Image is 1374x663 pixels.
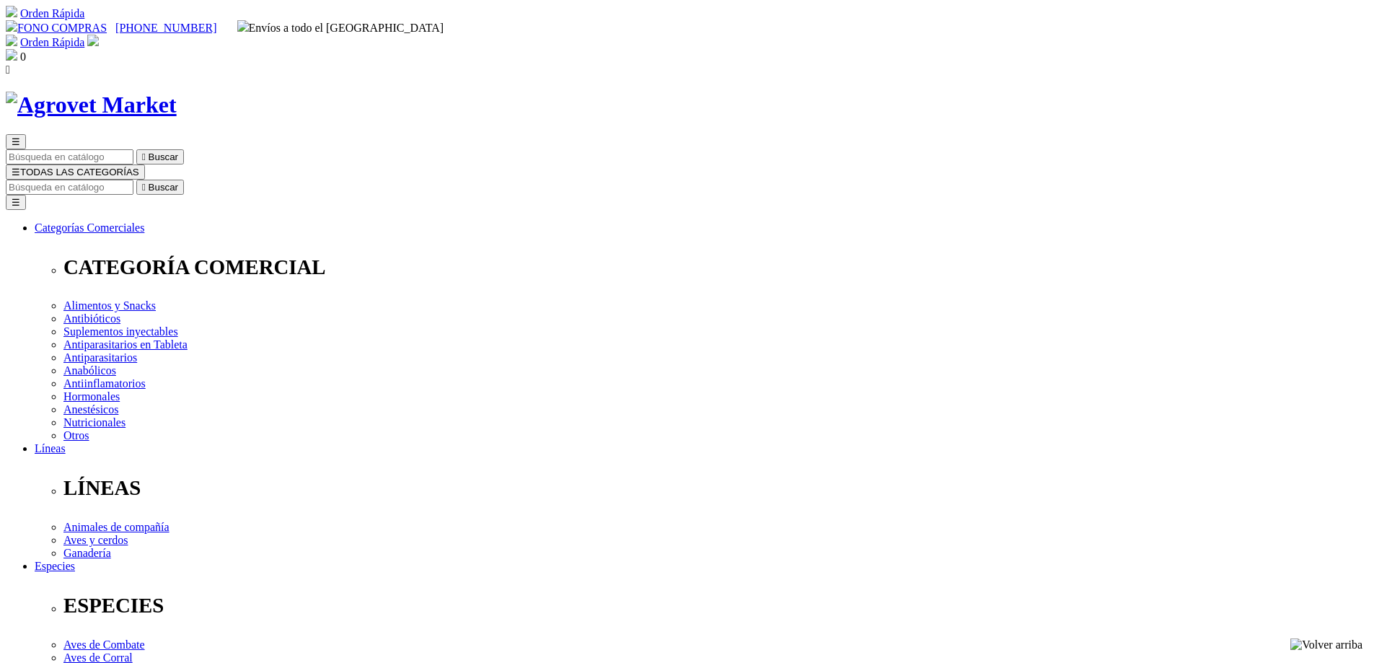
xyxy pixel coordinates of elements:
a: Orden Rápida [20,7,84,19]
p: LÍNEAS [63,476,1368,500]
i:  [6,63,10,76]
a: Antiparasitarios [63,351,137,364]
a: Anabólicos [63,364,116,377]
a: Nutricionales [63,416,125,429]
a: Antibióticos [63,312,120,325]
button: ☰TODAS LAS CATEGORÍAS [6,164,145,180]
a: [PHONE_NUMBER] [115,22,216,34]
span: Buscar [149,182,178,193]
a: Animales de compañía [63,521,169,533]
a: Aves y cerdos [63,534,128,546]
button: ☰ [6,195,26,210]
img: shopping-cart.svg [6,6,17,17]
img: Volver arriba [1290,638,1362,651]
p: CATEGORÍA COMERCIAL [63,255,1368,279]
p: ESPECIES [63,594,1368,618]
img: delivery-truck.svg [237,20,249,32]
span: ☰ [12,136,20,147]
img: shopping-cart.svg [6,35,17,46]
a: Acceda a su cuenta de cliente [87,36,99,48]
a: Aves de Combate [63,638,145,651]
a: Hormonales [63,390,120,403]
a: Líneas [35,442,66,455]
a: Orden Rápida [20,36,84,48]
button:  Buscar [136,149,184,164]
a: FONO COMPRAS [6,22,107,34]
img: phone.svg [6,20,17,32]
button:  Buscar [136,180,184,195]
a: Suplementos inyectables [63,325,178,338]
a: Otros [63,429,89,442]
a: Alimentos y Snacks [63,299,156,312]
a: Antiinflamatorios [63,377,146,390]
a: Anestésicos [63,403,118,416]
a: Antiparasitarios en Tableta [63,338,188,351]
a: Categorías Comerciales [35,221,144,234]
a: Ganadería [63,547,111,559]
a: Especies [35,560,75,572]
input: Buscar [6,149,133,164]
span: 0 [20,51,26,63]
img: user.svg [87,35,99,46]
span: Buscar [149,152,178,162]
img: shopping-bag.svg [6,49,17,61]
span: ☰ [12,167,20,177]
i:  [142,152,146,162]
span: Envíos a todo el [GEOGRAPHIC_DATA] [237,22,444,34]
i:  [142,182,146,193]
button: ☰ [6,134,26,149]
img: Agrovet Market [6,92,177,118]
input: Buscar [6,180,133,195]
